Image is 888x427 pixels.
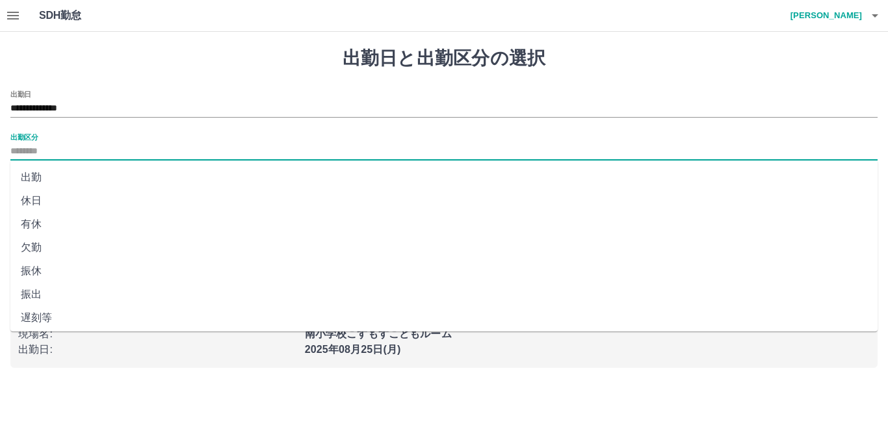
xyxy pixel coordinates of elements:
li: 振休 [10,259,878,283]
li: 休業 [10,330,878,353]
p: 出勤日 : [18,342,297,357]
h1: 出勤日と出勤区分の選択 [10,47,878,70]
li: 有休 [10,213,878,236]
li: 欠勤 [10,236,878,259]
label: 出勤日 [10,89,31,99]
li: 振出 [10,283,878,306]
li: 出勤 [10,166,878,189]
li: 休日 [10,189,878,213]
li: 遅刻等 [10,306,878,330]
b: 2025年08月25日(月) [305,344,401,355]
label: 出勤区分 [10,132,38,142]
